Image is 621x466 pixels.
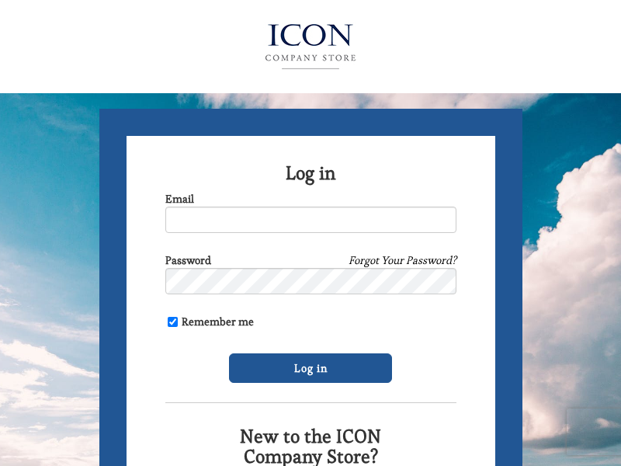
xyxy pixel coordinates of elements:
[165,163,456,183] h2: Log in
[168,317,178,327] input: Remember me
[165,252,211,268] label: Password
[229,353,392,383] input: Log in
[349,252,456,268] a: Forgot Your Password?
[165,191,194,207] label: Email
[165,314,254,329] label: Remember me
